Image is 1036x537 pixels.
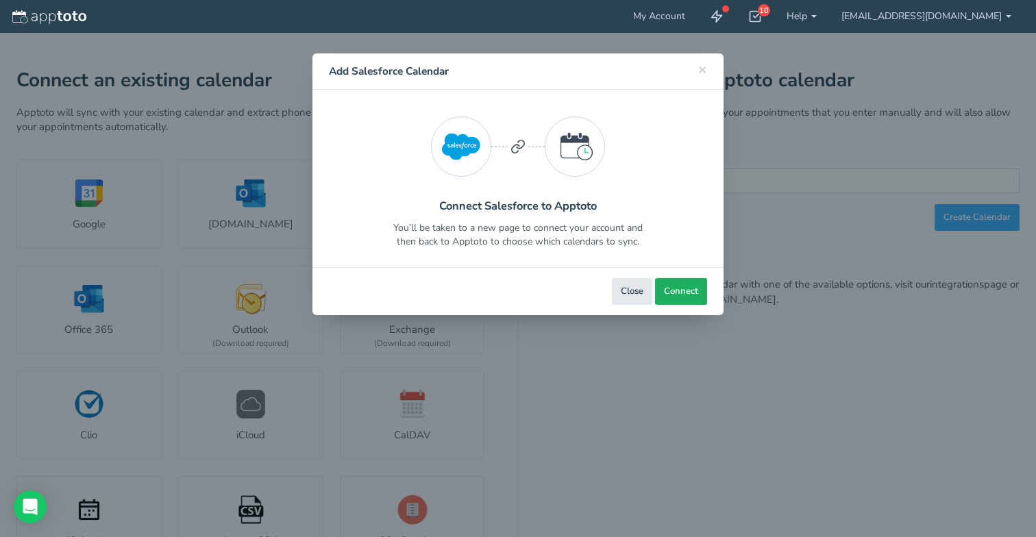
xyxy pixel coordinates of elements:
[393,221,643,249] p: You’ll be taken to a new page to connect your account and then back to Apptoto to choose which ca...
[439,200,597,212] h2: Connect Salesforce to Apptoto
[698,60,707,79] span: ×
[612,278,652,305] button: Close
[14,490,47,523] div: Open Intercom Messenger
[664,285,698,298] span: Connect
[329,64,707,79] h4: Add Salesforce Calendar
[655,278,707,305] button: Connect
